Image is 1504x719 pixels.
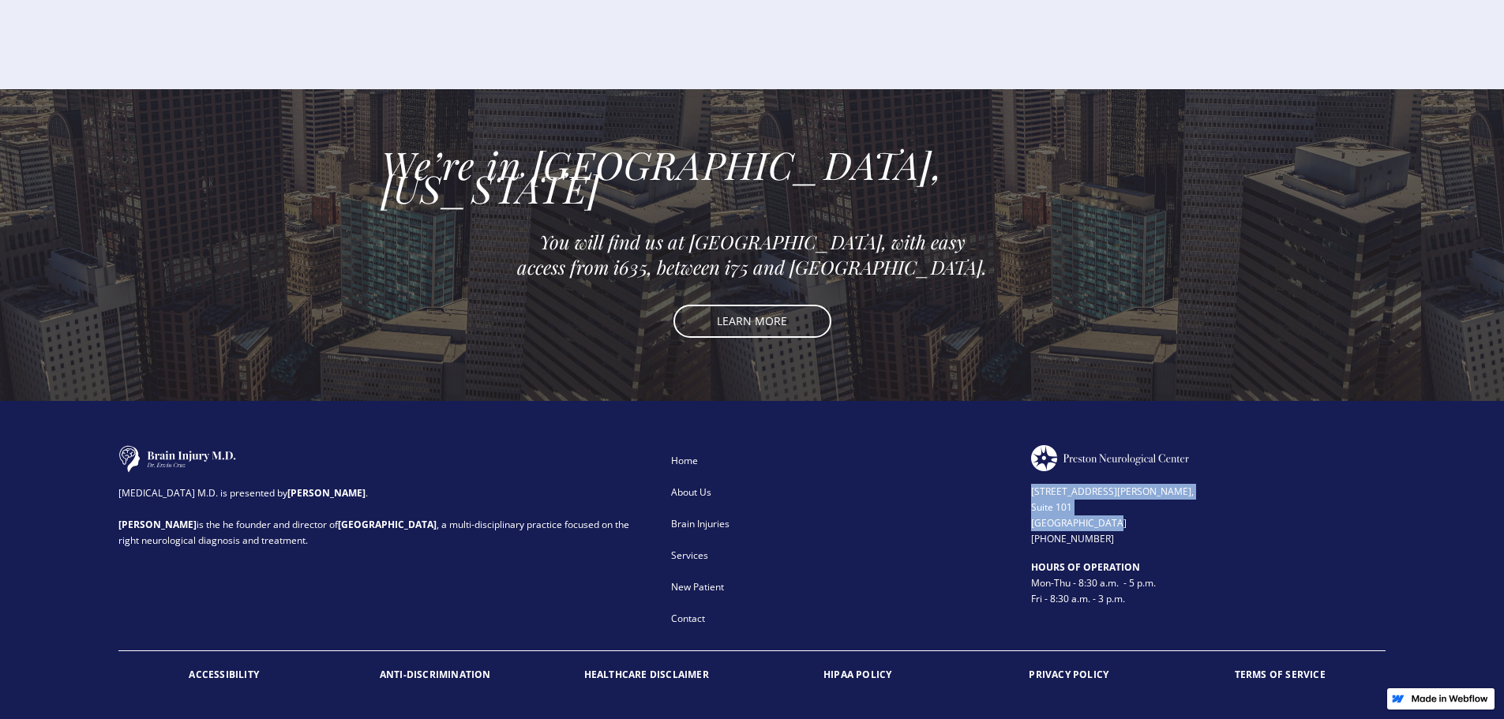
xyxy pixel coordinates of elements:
div: New Patient [671,579,1010,595]
em: You will find us at [GEOGRAPHIC_DATA], with easy access from i635, between i75 and [GEOGRAPHIC_DA... [517,229,987,279]
div: [MEDICAL_DATA] M.D. is presented by . is the he founder and director of , a multi-disciplinary pr... [118,473,651,549]
div: About Us [671,485,1010,500]
a: Contact [663,603,1018,635]
strong: HOURS OF OPERATION ‍ [1031,560,1140,574]
a: About Us [663,477,1018,508]
a: PRIVACY POLICY [963,651,1175,698]
strong: ANTI-DISCRIMINATION [380,668,491,681]
div: Services [671,548,1010,564]
div: [STREET_ADDRESS][PERSON_NAME], Suite 101 [GEOGRAPHIC_DATA] [PHONE_NUMBER] [1031,471,1386,547]
strong: TERMS OF SERVICE [1235,668,1326,681]
strong: ACCESSIBILITY [189,668,259,681]
img: Made in Webflow [1411,695,1488,702]
strong: HIPAA POLICY [823,668,891,681]
div: Contact [671,611,1010,627]
strong: [PERSON_NAME] [118,518,197,531]
em: We’re in [GEOGRAPHIC_DATA], [US_STATE] [381,139,943,213]
a: HIPAA POLICY [752,651,964,698]
strong: HEALTHCARE DISCLAIMER [584,668,709,681]
a: Home [663,445,1018,477]
a: TERMS OF SERVICE [1175,651,1386,698]
a: New Patient [663,571,1018,603]
a: HEALTHCARE DISCLAIMER [541,651,752,698]
a: Services [663,540,1018,571]
div: Brain Injuries [671,516,1010,532]
div: Home [671,453,1010,469]
a: Brain Injuries [663,508,1018,540]
div: Mon-Thu - 8:30 a.m. - 5 p.m. Fri - 8:30 a.m. - 3 p.m. [1031,560,1386,607]
strong: [GEOGRAPHIC_DATA] [338,518,437,531]
a: ANTI-DISCRIMINATION [330,651,542,698]
a: LEARN MORE [673,305,831,338]
strong: PRIVACY POLICY [1029,668,1108,681]
strong: [PERSON_NAME] [287,486,366,500]
a: ACCESSIBILITY [118,651,330,698]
